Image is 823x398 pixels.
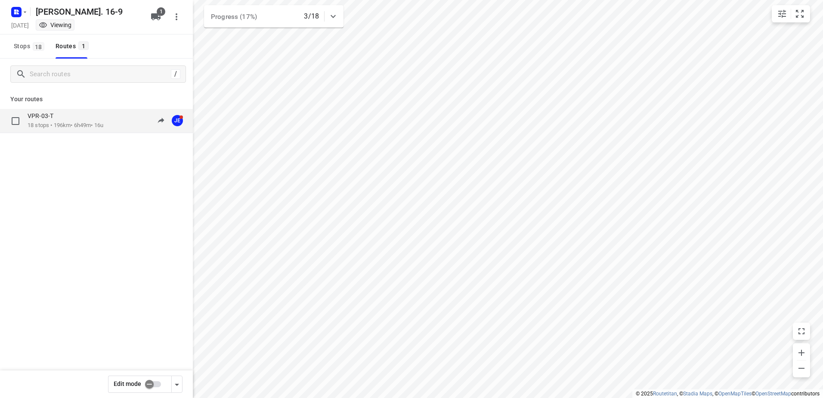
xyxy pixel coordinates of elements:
[791,5,808,22] button: Fit zoom
[157,7,165,16] span: 1
[304,11,319,22] p: 3/18
[171,69,180,79] div: /
[773,5,791,22] button: Map settings
[147,8,164,25] button: 1
[172,379,182,389] div: Driver app settings
[56,41,91,52] div: Routes
[718,391,752,397] a: OpenMapTiles
[636,391,820,397] li: © 2025 , © , © © contributors
[772,5,810,22] div: small contained button group
[168,8,185,25] button: More
[7,112,24,130] span: Select
[33,42,44,51] span: 18
[10,95,183,104] p: Your routes
[755,391,791,397] a: OpenStreetMap
[211,13,257,21] span: Progress (17%)
[653,391,677,397] a: Routetitan
[114,380,141,387] span: Edit mode
[204,5,343,28] div: Progress (17%)3/18
[39,21,71,29] div: You are currently in view mode. To make any changes, go to edit project.
[14,41,47,52] span: Stops
[28,112,59,120] p: VPR-03-T
[152,112,170,129] button: Send to driver
[28,121,103,130] p: 18 stops • 196km • 6h49m • 16u
[683,391,712,397] a: Stadia Maps
[78,41,89,50] span: 1
[30,68,171,81] input: Search routes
